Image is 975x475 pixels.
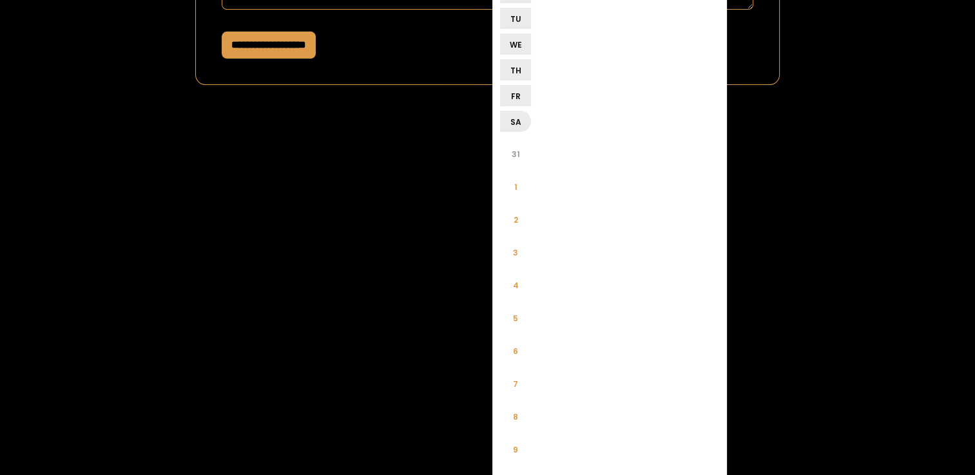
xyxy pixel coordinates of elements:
[500,204,531,235] li: 2
[500,303,531,333] li: 5
[500,138,531,169] li: 31
[500,270,531,301] li: 4
[500,8,531,29] li: Tu
[500,85,531,106] li: Fr
[500,33,531,55] li: We
[500,434,531,465] li: 9
[500,237,531,268] li: 3
[500,171,531,202] li: 1
[500,59,531,80] li: Th
[500,335,531,366] li: 6
[500,368,531,399] li: 7
[500,111,531,132] li: Sa
[500,401,531,432] li: 8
